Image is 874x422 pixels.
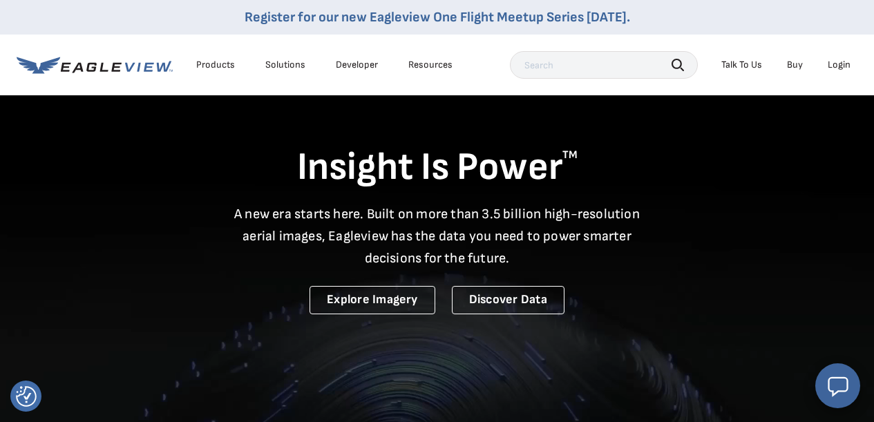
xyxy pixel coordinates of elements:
[310,286,435,314] a: Explore Imagery
[16,386,37,407] button: Consent Preferences
[336,59,378,71] a: Developer
[562,148,578,162] sup: TM
[16,386,37,407] img: Revisit consent button
[17,144,857,192] h1: Insight Is Power
[787,59,803,71] a: Buy
[815,363,860,408] button: Open chat window
[828,59,851,71] div: Login
[196,59,235,71] div: Products
[245,9,630,26] a: Register for our new Eagleview One Flight Meetup Series [DATE].
[452,286,564,314] a: Discover Data
[226,203,649,269] p: A new era starts here. Built on more than 3.5 billion high-resolution aerial images, Eagleview ha...
[408,59,453,71] div: Resources
[265,59,305,71] div: Solutions
[510,51,698,79] input: Search
[721,59,762,71] div: Talk To Us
